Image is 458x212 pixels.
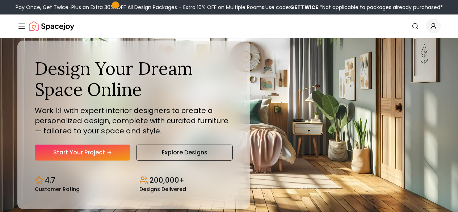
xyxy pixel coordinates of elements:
a: Spacejoy [29,19,74,33]
p: Work 1:1 with expert interior designers to create a personalized design, complete with curated fu... [35,105,233,136]
p: 200,000+ [150,175,184,185]
small: Customer Rating [35,187,80,192]
span: Use code: [265,4,318,11]
h1: Design Your Dream Space Online [35,58,233,100]
a: Explore Designs [136,145,232,161]
p: 4.7 [45,175,55,185]
span: *Not applicable to packages already purchased* [318,4,443,11]
b: GETTWICE [290,4,318,11]
div: Design stats [35,169,233,192]
small: Designs Delivered [139,187,186,192]
a: Start Your Project [35,145,130,161]
div: Pay Once, Get Twice-Plus an Extra 30% OFF All Design Packages + Extra 10% OFF on Multiple Rooms. [16,4,443,11]
img: Spacejoy Logo [29,19,74,33]
nav: Global [17,14,441,38]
